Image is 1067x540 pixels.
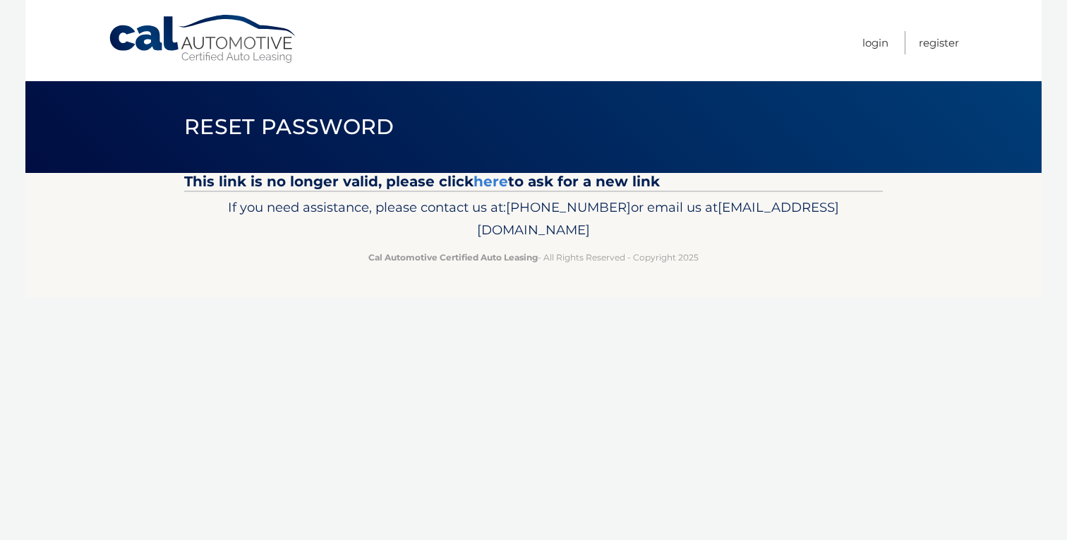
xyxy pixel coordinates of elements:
[862,31,888,54] a: Login
[477,199,839,238] span: [EMAIL_ADDRESS][DOMAIN_NAME]
[919,31,959,54] a: Register
[368,252,538,263] strong: Cal Automotive Certified Auto Leasing
[193,250,874,265] p: - All Rights Reserved - Copyright 2025
[506,199,631,215] span: [PHONE_NUMBER]
[184,114,394,140] span: Reset Password
[184,173,883,191] h2: This link is no longer valid, please click to ask for a new link
[474,173,508,190] a: here
[193,196,874,241] p: If you need assistance, please contact us at: or email us at
[108,14,299,64] a: Cal Automotive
